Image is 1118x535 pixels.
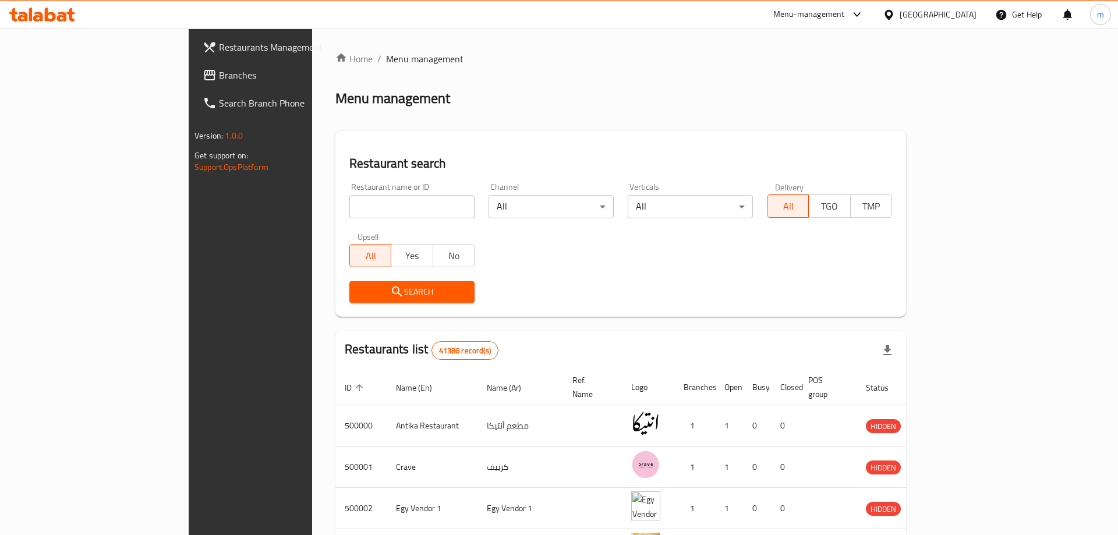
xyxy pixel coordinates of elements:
[219,40,366,54] span: Restaurants Management
[808,373,843,401] span: POS group
[438,247,470,264] span: No
[477,488,563,529] td: Egy Vendor 1
[335,89,450,108] h2: Menu management
[1097,8,1104,21] span: m
[391,244,433,267] button: Yes
[855,198,887,215] span: TMP
[358,232,379,240] label: Upsell
[355,247,387,264] span: All
[359,285,465,299] span: Search
[219,68,366,82] span: Branches
[873,336,901,364] div: Export file
[743,370,771,405] th: Busy
[813,198,845,215] span: TGO
[477,405,563,447] td: مطعم أنتيكا
[345,381,367,395] span: ID
[433,244,475,267] button: No
[349,244,391,267] button: All
[194,160,268,175] a: Support.OpsPlatform
[335,52,906,66] nav: breadcrumb
[866,502,901,516] div: HIDDEN
[771,370,799,405] th: Closed
[431,341,498,360] div: Total records count
[631,450,660,479] img: Crave
[743,488,771,529] td: 0
[345,341,498,360] h2: Restaurants list
[194,148,248,163] span: Get support on:
[349,281,475,303] button: Search
[489,195,614,218] div: All
[193,89,376,117] a: Search Branch Phone
[715,370,743,405] th: Open
[386,52,464,66] span: Menu management
[674,488,715,529] td: 1
[771,405,799,447] td: 0
[743,447,771,488] td: 0
[866,381,904,395] span: Status
[775,183,804,191] label: Delivery
[219,96,366,110] span: Search Branch Phone
[396,247,428,264] span: Yes
[487,381,536,395] span: Name (Ar)
[674,370,715,405] th: Branches
[771,447,799,488] td: 0
[715,405,743,447] td: 1
[772,198,804,215] span: All
[743,405,771,447] td: 0
[377,52,381,66] li: /
[628,195,753,218] div: All
[866,461,901,474] span: HIDDEN
[225,128,243,143] span: 1.0.0
[349,195,475,218] input: Search for restaurant name or ID..
[572,373,608,401] span: Ref. Name
[387,447,477,488] td: Crave
[631,409,660,438] img: Antika Restaurant
[396,381,447,395] span: Name (En)
[771,488,799,529] td: 0
[900,8,977,21] div: [GEOGRAPHIC_DATA]
[866,419,901,433] div: HIDDEN
[631,491,660,520] img: Egy Vendor 1
[193,33,376,61] a: Restaurants Management
[808,194,850,218] button: TGO
[477,447,563,488] td: كرييف
[715,488,743,529] td: 1
[387,405,477,447] td: Antika Restaurant
[773,8,845,22] div: Menu-management
[866,502,901,516] span: HIDDEN
[622,370,674,405] th: Logo
[349,155,892,172] h2: Restaurant search
[193,61,376,89] a: Branches
[715,447,743,488] td: 1
[767,194,809,218] button: All
[850,194,892,218] button: TMP
[674,447,715,488] td: 1
[432,345,498,356] span: 41386 record(s)
[194,128,223,143] span: Version:
[674,405,715,447] td: 1
[387,488,477,529] td: Egy Vendor 1
[866,420,901,433] span: HIDDEN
